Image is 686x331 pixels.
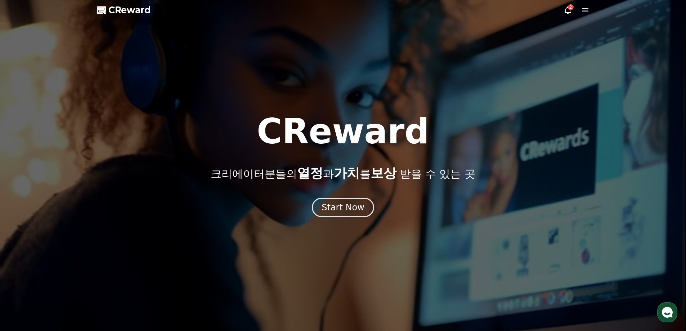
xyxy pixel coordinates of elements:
[211,166,475,180] p: 크리에이터분들의 과 를 받을 수 있는 곳
[23,239,27,245] span: 홈
[312,205,374,212] a: Start Now
[297,166,323,180] span: 열정
[66,240,75,245] span: 대화
[371,166,396,180] span: 보상
[2,228,48,246] a: 홈
[334,166,360,180] span: 가치
[97,4,151,16] a: CReward
[568,4,574,10] div: 2
[257,114,429,149] h1: CReward
[48,228,93,246] a: 대화
[564,6,572,14] a: 2
[108,4,151,16] span: CReward
[312,198,374,217] button: Start Now
[93,228,138,246] a: 설정
[111,239,120,245] span: 설정
[322,202,364,213] div: Start Now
